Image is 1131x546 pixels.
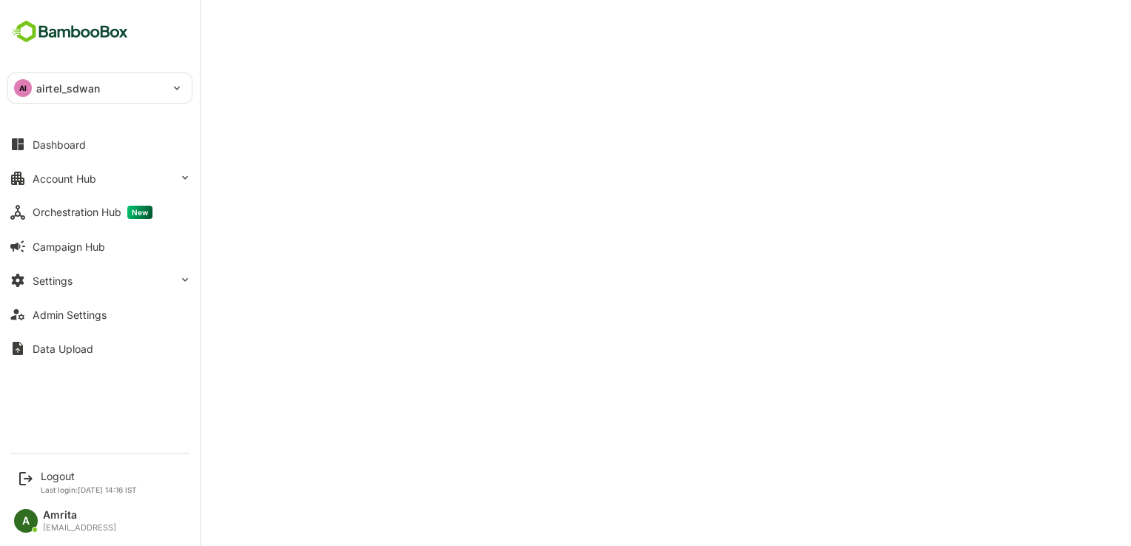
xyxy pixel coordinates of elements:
[7,300,192,329] button: Admin Settings
[7,129,192,159] button: Dashboard
[127,206,152,219] span: New
[33,172,96,185] div: Account Hub
[33,309,107,321] div: Admin Settings
[14,79,32,97] div: AI
[33,343,93,355] div: Data Upload
[33,138,86,151] div: Dashboard
[33,206,152,219] div: Orchestration Hub
[7,334,192,363] button: Data Upload
[36,81,101,96] p: airtel_sdwan
[7,18,132,46] img: BambooboxFullLogoMark.5f36c76dfaba33ec1ec1367b70bb1252.svg
[14,509,38,533] div: A
[7,198,192,227] button: Orchestration HubNew
[7,232,192,261] button: Campaign Hub
[33,274,73,287] div: Settings
[7,164,192,193] button: Account Hub
[43,509,116,522] div: Amrita
[41,470,137,482] div: Logout
[43,523,116,533] div: [EMAIL_ADDRESS]
[33,240,105,253] div: Campaign Hub
[8,73,192,103] div: AIairtel_sdwan
[41,485,137,494] p: Last login: [DATE] 14:16 IST
[7,266,192,295] button: Settings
